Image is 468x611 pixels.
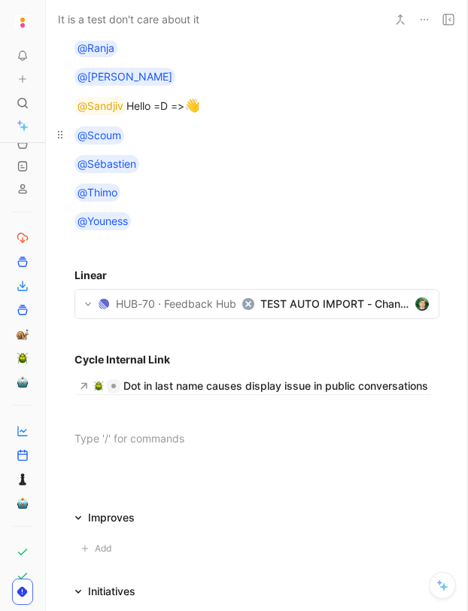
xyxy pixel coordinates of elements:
[95,541,116,556] span: Add
[77,184,117,202] div: @Thimo
[77,126,121,144] div: @Scoum
[415,295,430,313] button: avatar
[68,582,141,600] div: Initiatives
[415,297,429,311] img: avatar
[74,539,123,558] button: Add
[88,509,135,527] div: Improves
[93,381,104,391] img: 🪲
[260,295,409,313] span: TEST AUTO IMPORT - Change Price to price HTVA on page "Mon PRO+"
[242,298,254,310] svg: Canceled
[184,98,200,113] span: 👋
[77,68,172,86] div: @[PERSON_NAME]
[58,11,199,29] span: It is a test don't care about it
[12,469,33,490] a: ♟️
[74,377,433,395] a: 🪲Dot in last name causes display issue in public conversations
[12,211,33,393] div: 🐌🪲🤖
[15,15,30,30] img: Ringtwice
[88,582,135,600] div: Initiatives
[17,497,29,509] img: 🤖
[77,212,128,230] div: @Youness
[74,96,439,116] div: Hello =D =>
[12,405,33,514] div: ♟️🤖
[77,97,123,115] div: @Sandjiv
[77,155,136,173] div: @Sébastien
[17,473,29,485] img: ♟️
[17,352,29,364] img: 🪲
[123,377,428,395] div: Dot in last name causes display issue in public conversations
[116,295,236,313] span: HUB-70 · Feedback Hub
[12,324,33,345] a: 🐌
[68,509,141,527] div: Improves
[12,372,33,393] a: 🤖
[12,12,33,33] button: Ringtwice
[17,376,29,388] img: 🤖
[12,493,33,514] a: 🤖
[74,269,107,281] strong: Linear
[17,328,29,340] img: 🐌
[77,39,114,57] div: @Ranja
[74,353,170,366] strong: Cycle Internal Link
[12,348,33,369] a: 🪲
